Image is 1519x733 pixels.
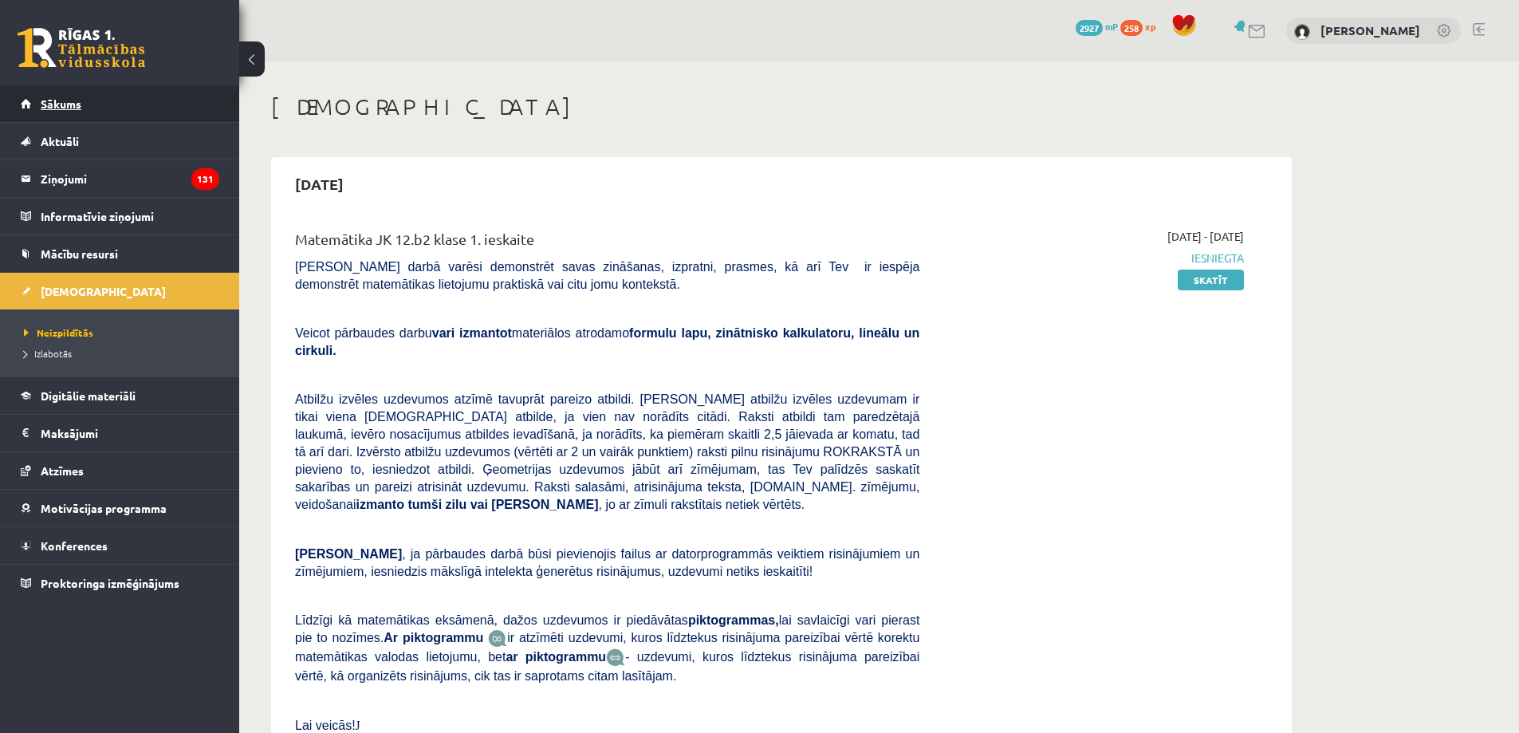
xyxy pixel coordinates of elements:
h1: [DEMOGRAPHIC_DATA] [271,93,1292,120]
a: Neizpildītās [24,325,223,340]
a: Mācību resursi [21,235,219,272]
span: Veicot pārbaudes darbu materiālos atrodamo [295,326,919,357]
span: Iesniegta [943,250,1244,266]
b: izmanto [356,498,404,511]
span: Konferences [41,538,108,553]
span: J [356,719,360,732]
span: Lai veicās! [295,719,356,732]
span: Aktuāli [41,134,79,148]
a: [DEMOGRAPHIC_DATA] [21,273,219,309]
a: 2927 mP [1076,20,1118,33]
div: Matemātika JK 12.b2 klase 1. ieskaite [295,228,919,258]
span: ir atzīmēti uzdevumi, kuros līdztekus risinājuma pareizībai vērtē korektu matemātikas valodas lie... [295,631,919,664]
span: Proktoringa izmēģinājums [41,576,179,590]
span: Digitālie materiāli [41,388,136,403]
a: Konferences [21,527,219,564]
span: Sākums [41,97,81,111]
span: xp [1145,20,1155,33]
a: Digitālie materiāli [21,377,219,414]
a: Aktuāli [21,123,219,160]
a: Ziņojumi131 [21,160,219,197]
a: Atzīmes [21,452,219,489]
img: wKvN42sLe3LLwAAAABJRU5ErkJggg== [606,648,625,667]
span: Neizpildītās [24,326,93,339]
a: Sākums [21,85,219,122]
b: tumši zilu vai [PERSON_NAME] [407,498,598,511]
h2: [DATE] [279,165,360,203]
span: Motivācijas programma [41,501,167,515]
i: 131 [191,168,219,190]
span: , ja pārbaudes darbā būsi pievienojis failus ar datorprogrammās veiktiem risinājumiem un zīmējumi... [295,547,919,578]
span: [PERSON_NAME] [295,547,402,561]
a: Maksājumi [21,415,219,451]
a: Motivācijas programma [21,490,219,526]
img: JfuEzvunn4EvwAAAAASUVORK5CYII= [488,629,507,648]
legend: Ziņojumi [41,160,219,197]
legend: Maksājumi [41,415,219,451]
a: Rīgas 1. Tālmācības vidusskola [18,28,145,68]
a: Informatīvie ziņojumi [21,198,219,234]
span: [DEMOGRAPHIC_DATA] [41,284,166,298]
b: Ar piktogrammu [384,631,483,644]
b: piktogrammas, [688,613,779,627]
span: Līdzīgi kā matemātikas eksāmenā, dažos uzdevumos ir piedāvātas lai savlaicīgi vari pierast pie to... [295,613,919,644]
span: mP [1105,20,1118,33]
span: Izlabotās [24,347,72,360]
span: [PERSON_NAME] darbā varēsi demonstrēt savas zināšanas, izpratni, prasmes, kā arī Tev ir iespēja d... [295,260,919,291]
a: Proktoringa izmēģinājums [21,565,219,601]
legend: Informatīvie ziņojumi [41,198,219,234]
a: Izlabotās [24,346,223,361]
span: [DATE] - [DATE] [1167,228,1244,245]
span: Atzīmes [41,463,84,478]
a: Skatīt [1178,270,1244,290]
span: Atbilžu izvēles uzdevumos atzīmē tavuprāt pareizo atbildi. [PERSON_NAME] atbilžu izvēles uzdevuma... [295,392,919,511]
span: 2927 [1076,20,1103,36]
b: formulu lapu, zinātnisko kalkulatoru, lineālu un cirkuli. [295,326,919,357]
a: [PERSON_NAME] [1320,22,1420,38]
b: vari izmantot [432,326,512,340]
span: 258 [1120,20,1143,36]
b: ar piktogrammu [506,650,606,664]
span: Mācību resursi [41,246,118,261]
img: Eriks Meļņiks [1294,24,1310,40]
a: 258 xp [1120,20,1163,33]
